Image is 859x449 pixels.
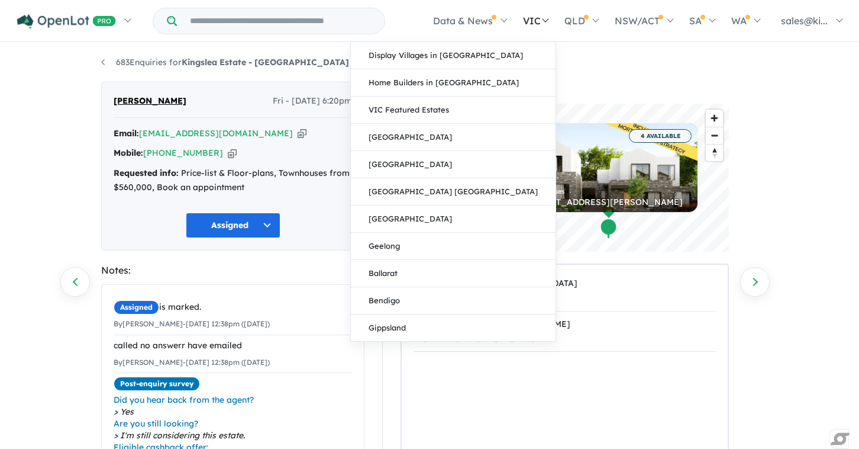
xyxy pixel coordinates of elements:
[351,260,556,287] a: Ballarat
[351,178,556,206] a: [GEOGRAPHIC_DATA] [GEOGRAPHIC_DATA]
[114,128,139,139] strong: Email:
[114,418,352,429] span: Are you still looking?
[114,377,200,391] span: Post-enquiry survey
[186,213,280,238] button: Assigned
[351,233,556,260] a: Geelong
[706,144,723,161] button: Reset bearing to north
[414,277,716,291] div: Kingslea Estate - [GEOGRAPHIC_DATA]
[414,271,716,312] a: Kingslea Estate - [GEOGRAPHIC_DATA]Enquiried on[DATE] 6:20pm ([DATE])
[114,300,352,315] div: is marked.
[114,168,179,178] strong: Requested info:
[351,69,556,97] a: Home Builders in [GEOGRAPHIC_DATA]
[114,429,352,441] span: I'm still considering this estate.
[526,188,692,195] div: Townhouses
[526,198,692,206] div: [STREET_ADDRESS][PERSON_NAME]
[629,129,692,143] span: 4 AVAILABLE
[414,311,716,352] a: [STREET_ADDRESS][PERSON_NAME]Enquiried on[DATE] 6:19pm ([DATE])
[600,218,618,240] div: Map marker
[706,110,723,127] button: Zoom in
[114,319,270,328] small: By [PERSON_NAME] - [DATE] 12:38pm ([DATE])
[114,406,352,418] span: Yes
[101,56,758,70] nav: breadcrumb
[182,57,349,68] strong: Kingslea Estate - [GEOGRAPHIC_DATA]
[273,94,352,108] span: Fri - [DATE] 6:20pm
[520,123,697,212] a: 4 AVAILABLE Townhouses [STREET_ADDRESS][PERSON_NAME]
[706,127,723,144] button: Zoom out
[351,42,556,69] a: Display Villages in [GEOGRAPHIC_DATA]
[114,147,143,158] strong: Mobile:
[781,15,828,27] span: sales@ki...
[114,94,186,108] span: [PERSON_NAME]
[101,57,349,68] a: 683Enquiries forKingslea Estate - [GEOGRAPHIC_DATA]
[401,82,729,98] div: Recent Activities:
[351,287,556,315] a: Bendigo
[351,124,556,151] a: [GEOGRAPHIC_DATA]
[114,339,352,353] div: called no answerr have emailed
[401,104,729,252] canvas: Map
[179,8,382,34] input: Try estate name, suburb, builder or developer
[17,14,116,29] img: Openlot PRO Logo White
[414,317,716,332] div: [STREET_ADDRESS][PERSON_NAME]
[139,128,293,139] a: [EMAIL_ADDRESS][DOMAIN_NAME]
[114,394,352,406] span: Did you hear back from the agent?
[351,206,556,233] a: [GEOGRAPHIC_DATA]
[143,147,223,158] a: [PHONE_NUMBER]
[228,147,237,159] button: Copy
[114,300,159,315] span: Assigned
[114,166,352,195] div: Price-list & Floor-plans, Townhouses from $560,000, Book an appointment
[351,315,556,341] a: Gippsland
[114,358,270,367] small: By [PERSON_NAME] - [DATE] 12:38pm ([DATE])
[298,127,306,140] button: Copy
[351,97,556,124] a: VIC Featured Estates
[351,151,556,178] a: [GEOGRAPHIC_DATA]
[101,262,364,278] div: Notes:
